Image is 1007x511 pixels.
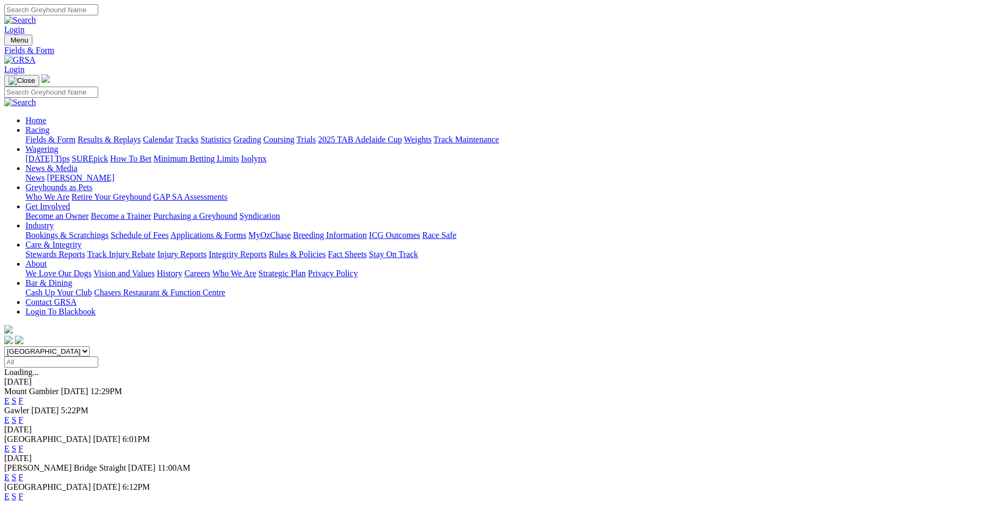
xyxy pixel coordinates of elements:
span: Mount Gambier [4,387,59,396]
a: Breeding Information [293,231,367,240]
a: News & Media [25,164,78,173]
input: Select date [4,356,98,368]
a: E [4,415,10,424]
a: Login [4,65,24,74]
button: Toggle navigation [4,35,32,46]
a: How To Bet [110,154,152,163]
span: [DATE] [61,387,89,396]
a: F [19,473,23,482]
a: Tracks [176,135,199,144]
span: [DATE] [93,482,121,491]
a: S [12,444,16,453]
span: [GEOGRAPHIC_DATA] [4,435,91,444]
a: S [12,473,16,482]
span: 12:29PM [90,387,122,396]
div: Greyhounds as Pets [25,192,1003,202]
a: Greyhounds as Pets [25,183,92,192]
a: Rules & Policies [269,250,326,259]
a: Weights [404,135,432,144]
a: Industry [25,221,54,230]
a: 2025 TAB Adelaide Cup [318,135,402,144]
a: Vision and Values [93,269,154,278]
span: [DATE] [31,406,59,415]
a: F [19,396,23,405]
a: Schedule of Fees [110,231,168,240]
input: Search [4,4,98,15]
div: [DATE] [4,425,1003,435]
img: Search [4,15,36,25]
a: Applications & Forms [170,231,246,240]
a: Stay On Track [369,250,418,259]
a: S [12,415,16,424]
a: Who We Are [25,192,70,201]
a: Syndication [239,211,280,220]
div: [DATE] [4,454,1003,463]
a: S [12,396,16,405]
a: Track Maintenance [434,135,499,144]
span: Menu [11,36,28,44]
span: [DATE] [128,463,156,472]
span: Gawler [4,406,29,415]
div: Get Involved [25,211,1003,221]
a: Cash Up Your Club [25,288,92,297]
div: Industry [25,231,1003,240]
a: SUREpick [72,154,108,163]
a: Bookings & Scratchings [25,231,108,240]
a: Fields & Form [25,135,75,144]
a: Integrity Reports [209,250,266,259]
a: Injury Reports [157,250,206,259]
a: Home [25,116,46,125]
a: Strategic Plan [259,269,306,278]
a: Privacy Policy [308,269,358,278]
a: Care & Integrity [25,240,82,249]
div: Bar & Dining [25,288,1003,297]
a: Wagering [25,144,58,154]
span: [GEOGRAPHIC_DATA] [4,482,91,491]
a: Careers [184,269,210,278]
a: E [4,444,10,453]
a: [DATE] Tips [25,154,70,163]
a: Race Safe [422,231,456,240]
span: 5:22PM [61,406,89,415]
a: Chasers Restaurant & Function Centre [94,288,225,297]
div: Care & Integrity [25,250,1003,259]
span: [PERSON_NAME] Bridge Straight [4,463,126,472]
span: Loading... [4,368,39,377]
a: GAP SA Assessments [153,192,228,201]
a: Who We Are [212,269,256,278]
a: Retire Your Greyhound [72,192,151,201]
a: E [4,473,10,482]
a: Get Involved [25,202,70,211]
img: GRSA [4,55,36,65]
img: facebook.svg [4,336,13,344]
a: Isolynx [241,154,266,163]
a: Fact Sheets [328,250,367,259]
div: News & Media [25,173,1003,183]
img: logo-grsa-white.png [41,74,50,83]
a: F [19,415,23,424]
a: S [12,492,16,501]
span: 6:01PM [123,435,150,444]
img: twitter.svg [15,336,23,344]
a: Racing [25,125,49,134]
a: Contact GRSA [25,297,76,306]
a: Grading [234,135,261,144]
span: 6:12PM [123,482,150,491]
a: Become a Trainer [91,211,151,220]
input: Search [4,87,98,98]
a: Coursing [263,135,295,144]
a: F [19,492,23,501]
a: Bar & Dining [25,278,72,287]
img: Search [4,98,36,107]
a: Login To Blackbook [25,307,96,316]
span: 11:00AM [158,463,191,472]
a: Purchasing a Greyhound [153,211,237,220]
a: History [157,269,182,278]
div: Racing [25,135,1003,144]
a: Stewards Reports [25,250,85,259]
a: Results & Replays [78,135,141,144]
a: About [25,259,47,268]
a: Fields & Form [4,46,1003,55]
a: We Love Our Dogs [25,269,91,278]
